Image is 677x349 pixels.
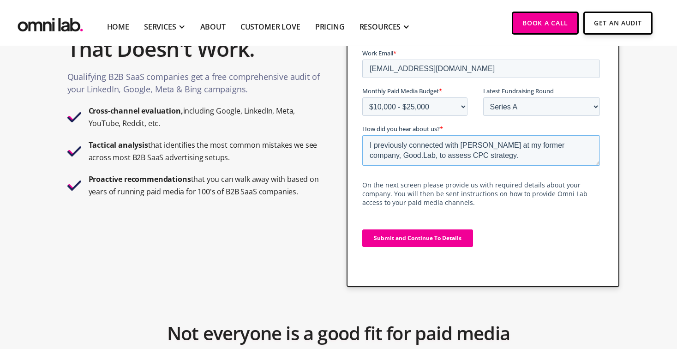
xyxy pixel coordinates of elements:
strong: including Google, LinkedIn, Meta, YouTube, Reddit, etc. [89,106,295,128]
img: Omni Lab: B2B SaaS Demand Generation Agency [16,12,85,34]
a: Pricing [315,21,345,32]
p: Qualifying B2B SaaS companies get a free comprehensive audit of your LinkedIn, Google, Meta & Bin... [67,71,322,100]
div: RESOURCES [359,21,401,32]
iframe: Form 0 [362,11,604,263]
strong: Proactive recommendations [89,174,191,184]
strong: that identifies the most common mistakes we see across most B2B SaaS advertising setups. [89,140,318,162]
div: SERVICES [144,21,176,32]
a: Book a Call [512,12,579,35]
iframe: Chat Widget [511,242,677,349]
a: About [200,21,226,32]
a: Customer Love [240,21,300,32]
a: Get An Audit [583,12,652,35]
h2: Not everyone is a good fit for paid media [167,318,510,349]
a: Home [107,21,129,32]
strong: that you can walk away with based on years of running paid media for 100's of B2B SaaS companies. [89,174,319,197]
a: home [16,12,85,34]
strong: Cross-channel evaluation, [89,106,183,116]
strong: Tactical analysis [89,140,148,150]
